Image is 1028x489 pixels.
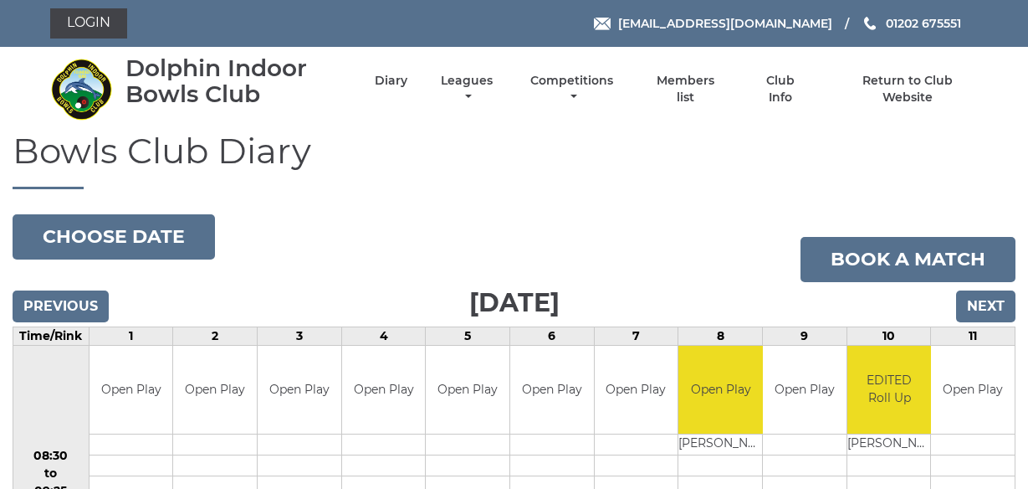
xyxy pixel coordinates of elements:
td: 2 [173,327,258,346]
span: [EMAIL_ADDRESS][DOMAIN_NAME] [618,16,832,31]
a: Competitions [527,73,618,106]
a: Leagues [437,73,497,106]
a: Club Info [754,73,808,106]
a: Email [EMAIL_ADDRESS][DOMAIN_NAME] [594,14,832,33]
td: Open Play [510,346,594,434]
a: Members list [647,73,724,106]
img: Phone us [864,17,876,30]
a: Book a match [800,237,1015,282]
a: Return to Club Website [836,73,978,106]
td: Open Play [595,346,678,434]
img: Email [594,18,611,30]
td: 9 [762,327,846,346]
td: [PERSON_NAME] [678,434,763,455]
h1: Bowls Club Diary [13,131,1015,189]
button: Choose date [13,214,215,260]
input: Previous [13,291,109,322]
td: Open Play [342,346,426,434]
td: EDITED Roll Up [847,346,932,434]
td: 4 [341,327,426,346]
a: Login [50,8,127,39]
td: 1 [89,327,173,346]
a: Diary [375,73,407,89]
td: 6 [510,327,595,346]
td: Open Play [426,346,509,434]
td: 11 [931,327,1015,346]
td: Open Play [173,346,257,434]
td: Time/Rink [13,327,90,346]
td: 3 [258,327,342,346]
input: Next [956,291,1015,322]
td: Open Play [678,346,763,434]
span: 01202 675551 [886,16,961,31]
a: Phone us 01202 675551 [862,14,961,33]
td: Open Play [931,346,1015,434]
td: 10 [846,327,931,346]
td: 5 [426,327,510,346]
td: Open Play [90,346,173,434]
td: 8 [678,327,763,346]
img: Dolphin Indoor Bowls Club [50,58,113,121]
td: Open Play [763,346,846,434]
td: 7 [594,327,678,346]
td: Open Play [258,346,341,434]
div: Dolphin Indoor Bowls Club [125,55,345,107]
td: [PERSON_NAME] [847,434,932,455]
